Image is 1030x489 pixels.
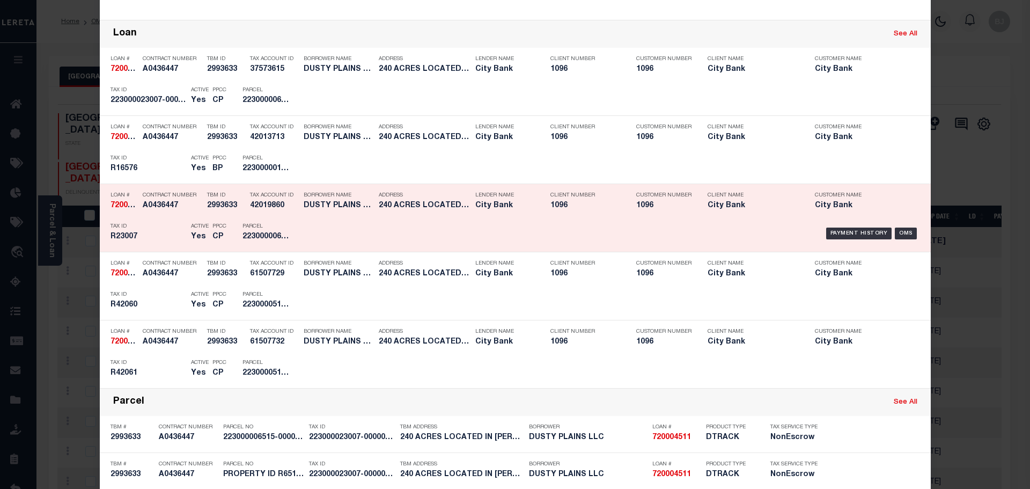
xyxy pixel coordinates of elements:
p: PPCC [212,155,226,162]
p: Parcel [242,87,291,93]
h5: 720004511 [652,470,701,479]
h5: City Bank [475,65,534,74]
p: Address [379,192,470,199]
p: TBM ID [207,56,245,62]
h5: DUSTY PLAINS LLC [529,433,647,442]
h5: 720004511 [652,433,701,442]
h5: R23007 [111,232,186,242]
h5: A0436447 [143,269,202,279]
h5: 1096 [636,65,690,74]
strong: 720004511 [652,434,691,441]
h5: Yes [191,164,207,173]
h5: City Bank [708,65,799,74]
h5: CP [212,232,226,242]
p: Loan # [111,329,137,335]
p: Tax Service Type [770,461,819,468]
h5: 223000001598-00000001 [242,164,291,173]
p: Contract Number [143,329,202,335]
h5: 223000051761-00000001 [242,301,291,310]
p: TBM ID [207,260,245,267]
h5: DUSTY PLAINS LLC [529,470,647,479]
h5: 2993633 [111,470,153,479]
p: Lender Name [475,260,534,267]
h5: CP [212,301,226,310]
p: Customer Number [636,124,691,130]
p: TBM ID [207,329,245,335]
h5: 1096 [636,133,690,142]
strong: 720004511 [111,338,149,346]
p: Customer Number [636,192,691,199]
div: Parcel [113,396,144,408]
strong: 720004511 [111,202,149,209]
h5: A0436447 [159,433,218,442]
h5: A0436447 [143,201,202,210]
h5: City Bank [708,133,799,142]
h5: City Bank [815,133,906,142]
h5: City Bank [708,201,799,210]
p: Contract Number [143,124,202,130]
p: Lender Name [475,56,534,62]
h5: 720004511 [111,133,137,142]
p: Tax ID [309,461,395,468]
p: Address [379,124,470,130]
p: Borrower Name [304,56,373,62]
p: TBM Address [400,461,524,468]
h5: 720004511 [111,65,137,74]
p: Loan # [652,461,701,468]
p: Active [191,155,209,162]
p: Loan # [111,56,137,62]
p: Parcel [242,360,291,366]
p: Tax Account ID [250,329,298,335]
p: Client Name [708,56,799,62]
p: TBM ID [207,124,245,130]
h5: 223000006515-00000001 [242,96,291,105]
div: Payment History [826,228,892,239]
strong: 720004511 [652,471,691,478]
h5: City Bank [815,65,906,74]
p: Client Name [708,192,799,199]
p: Customer Name [815,124,906,130]
h5: Yes [191,96,207,105]
h5: 2993633 [207,133,245,142]
p: Customer Number [636,56,691,62]
h5: DUSTY PLAINS LLC [304,65,373,74]
p: Product Type [706,461,754,468]
p: Client Name [708,124,799,130]
p: Client Number [550,192,620,199]
p: Borrower [529,461,647,468]
p: Lender Name [475,192,534,199]
p: Loan # [652,424,701,430]
strong: 720004511 [111,270,149,278]
h5: Yes [191,369,207,378]
h5: A0436447 [159,470,218,479]
h5: City Bank [475,269,534,279]
h5: 240 ACRES LOCATED IN TERRY COUN... [379,269,470,279]
p: Active [191,291,209,298]
h5: City Bank [708,269,799,279]
p: Active [191,223,209,230]
h5: Yes [191,301,207,310]
h5: 2993633 [207,201,245,210]
p: Customer Number [636,260,691,267]
p: Tax Service Type [770,424,819,430]
h5: 223000006515-00000001 [223,433,304,442]
p: PPCC [212,291,226,298]
h5: 42019860 [250,201,298,210]
p: Contract Number [159,424,218,430]
h5: 1096 [636,269,690,279]
strong: 720004511 [111,65,149,73]
p: TBM # [111,461,153,468]
h5: DUSTY PLAINS LLC [304,201,373,210]
h5: 1096 [550,269,620,279]
h5: A0436447 [143,133,202,142]
h5: City Bank [475,133,534,142]
h5: 240 ACRES LOCATED IN TERRY COUN... [400,470,524,479]
p: Address [379,56,470,62]
h5: 61507729 [250,269,298,279]
p: Loan # [111,124,137,130]
p: Tax ID [111,223,186,230]
h5: DUSTY PLAINS LLC [304,133,373,142]
h5: 1096 [550,338,620,347]
h5: R16576 [111,164,186,173]
p: Borrower Name [304,260,373,267]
